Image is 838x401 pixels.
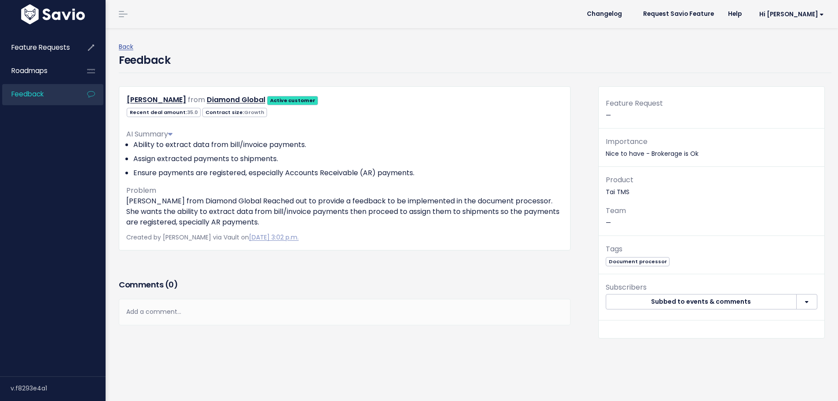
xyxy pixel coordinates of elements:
a: Hi [PERSON_NAME] [749,7,831,21]
a: [PERSON_NAME] [127,95,186,105]
span: Tags [606,244,622,254]
span: 35.0 [187,109,198,116]
span: Growth [244,109,264,116]
p: Nice to have - Brokerage is Ok [606,136,817,159]
div: — [599,97,824,129]
img: logo-white.9d6f32f41409.svg [19,4,87,24]
a: Feedback [2,84,73,104]
span: Created by [PERSON_NAME] via Vault on [126,233,299,242]
span: Feedback [11,89,44,99]
span: Subscribers [606,282,647,292]
span: AI Summary [126,129,172,139]
span: Recent deal amount: [127,108,201,117]
p: [PERSON_NAME] from Diamond Global Reached out to provide a feedback to be implemented in the docu... [126,196,563,228]
button: Subbed to events & comments [606,294,797,310]
a: Request Savio Feature [636,7,721,21]
span: Feature Request [606,98,663,108]
a: Document processor [606,257,670,265]
span: Roadmaps [11,66,48,75]
span: Problem [126,185,156,195]
li: Ensure payments are registered, especially Accounts Receivable (AR) payments. [133,168,563,178]
span: Feature Requests [11,43,70,52]
a: Back [119,42,133,51]
span: Document processor [606,257,670,266]
span: Product [606,175,633,185]
div: v.f8293e4a1 [11,377,106,400]
span: Team [606,206,626,216]
span: Hi [PERSON_NAME] [759,11,824,18]
span: Contract size: [202,108,267,117]
strong: Active customer [270,97,315,104]
span: from [188,95,205,105]
a: Roadmaps [2,61,73,81]
li: Assign extracted payments to shipments. [133,154,563,164]
h4: Feedback [119,52,170,68]
div: Add a comment... [119,299,571,325]
span: Changelog [587,11,622,17]
a: [DATE] 3:02 p.m. [249,233,299,242]
a: Help [721,7,749,21]
a: Diamond Global [207,95,265,105]
span: Importance [606,136,648,147]
span: 0 [168,279,174,290]
a: Feature Requests [2,37,73,58]
li: Ability to extract data from bill/invoice payments. [133,140,563,150]
p: — [606,205,817,228]
p: Tai TMS [606,174,817,198]
h3: Comments ( ) [119,279,571,291]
